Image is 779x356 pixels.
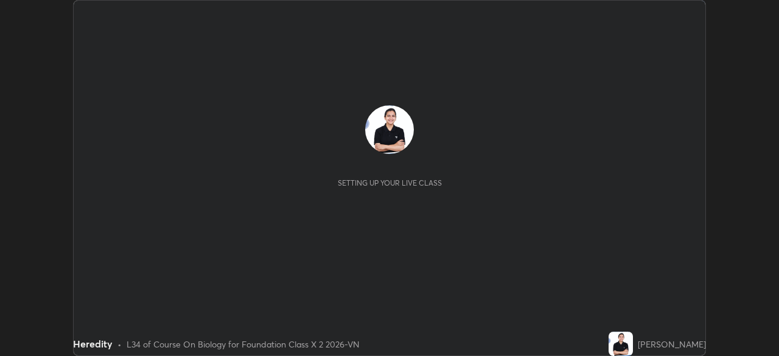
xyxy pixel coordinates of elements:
[365,105,414,154] img: b3012f528b3a4316882130d91a4fc1b6.jpg
[609,332,633,356] img: b3012f528b3a4316882130d91a4fc1b6.jpg
[338,178,442,187] div: Setting up your live class
[117,338,122,351] div: •
[638,338,706,351] div: [PERSON_NAME]
[73,337,113,351] div: Heredity
[127,338,360,351] div: L34 of Course On Biology for Foundation Class X 2 2026-VN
